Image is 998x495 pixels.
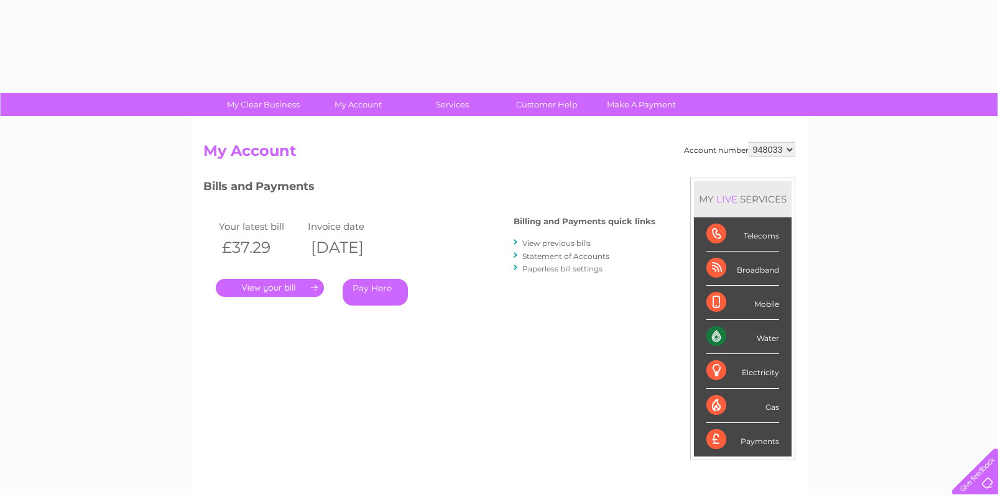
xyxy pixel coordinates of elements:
[216,218,305,235] td: Your latest bill
[212,93,315,116] a: My Clear Business
[203,142,795,166] h2: My Account
[307,93,409,116] a: My Account
[590,93,693,116] a: Make A Payment
[401,93,504,116] a: Services
[706,389,779,423] div: Gas
[706,217,779,252] div: Telecoms
[203,178,655,199] h3: Bills and Payments
[706,320,779,354] div: Water
[496,93,598,116] a: Customer Help
[522,238,591,248] a: View previous bills
[684,142,795,157] div: Account number
[305,218,394,235] td: Invoice date
[714,193,740,205] div: LIVE
[216,235,305,260] th: £37.29
[522,264,603,273] a: Paperless bill settings
[343,279,408,306] a: Pay Here
[706,286,779,320] div: Mobile
[216,279,324,297] a: .
[522,252,609,261] a: Statement of Accounts
[305,235,394,260] th: [DATE]
[514,217,655,226] h4: Billing and Payments quick links
[694,181,792,217] div: MY SERVICES
[706,252,779,286] div: Broadband
[706,354,779,388] div: Electricity
[706,423,779,456] div: Payments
